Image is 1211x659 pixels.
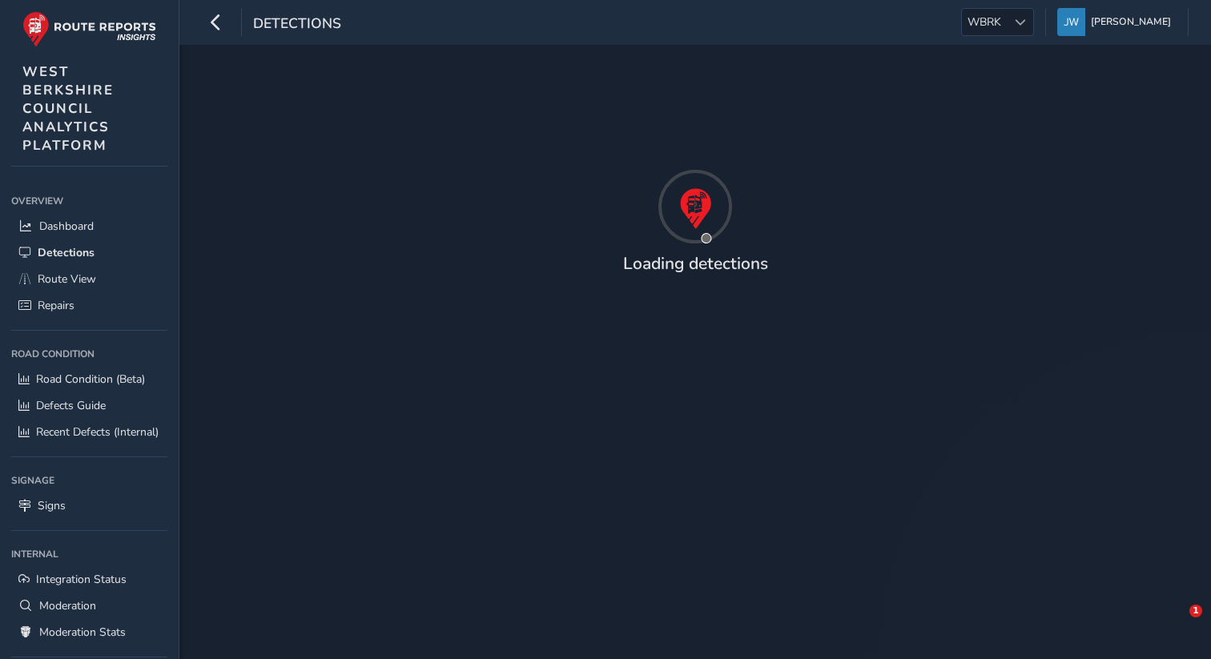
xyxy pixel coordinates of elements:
span: Integration Status [36,572,127,587]
div: Internal [11,542,167,566]
a: Route View [11,266,167,292]
span: Recent Defects (Internal) [36,424,159,440]
a: Integration Status [11,566,167,593]
span: Detections [38,245,95,260]
span: Signs [38,498,66,513]
span: Road Condition (Beta) [36,372,145,387]
a: Defects Guide [11,392,167,419]
div: Signage [11,468,167,492]
iframe: Intercom live chat [1157,605,1195,643]
a: Moderation [11,593,167,619]
a: Repairs [11,292,167,319]
a: Signs [11,492,167,519]
img: rr logo [22,11,156,47]
span: Defects Guide [36,398,106,413]
span: Route View [38,271,96,287]
span: Detections [253,14,341,36]
span: Dashboard [39,219,94,234]
span: Moderation [39,598,96,613]
a: Recent Defects (Internal) [11,419,167,445]
div: Road Condition [11,342,167,366]
span: WEST BERKSHIRE COUNCIL ANALYTICS PLATFORM [22,62,114,155]
a: Moderation Stats [11,619,167,645]
a: Detections [11,239,167,266]
span: WBRK [962,9,1007,35]
div: Overview [11,189,167,213]
h4: Loading detections [623,254,768,274]
img: diamond-layout [1057,8,1085,36]
span: 1 [1189,605,1202,617]
span: [PERSON_NAME] [1091,8,1171,36]
button: [PERSON_NAME] [1057,8,1177,36]
a: Dashboard [11,213,167,239]
span: Repairs [38,298,74,313]
span: Moderation Stats [39,625,126,640]
a: Road Condition (Beta) [11,366,167,392]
